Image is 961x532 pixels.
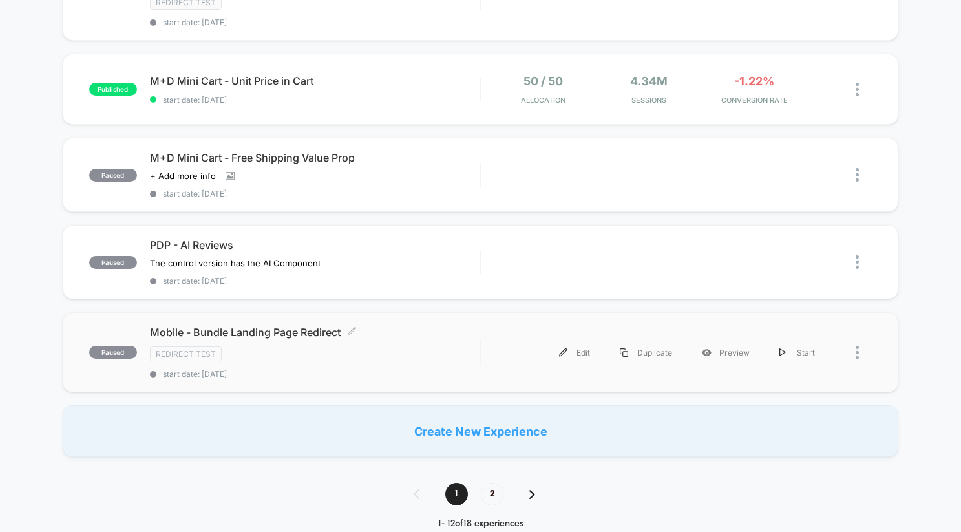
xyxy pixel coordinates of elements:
[705,96,804,105] span: CONVERSION RATE
[765,338,830,367] div: Start
[150,369,480,379] span: start date: [DATE]
[89,169,137,182] span: paused
[856,83,859,96] img: close
[687,338,765,367] div: Preview
[481,483,503,505] span: 2
[150,258,321,268] span: The control version has the AI Component
[856,168,859,182] img: close
[401,518,561,529] div: 1 - 12 of 18 experiences
[150,189,480,198] span: start date: [DATE]
[150,17,480,27] span: start date: [DATE]
[856,255,859,269] img: close
[630,74,668,88] span: 4.34M
[599,96,698,105] span: Sessions
[150,346,222,361] span: Redirect Test
[150,276,480,286] span: start date: [DATE]
[620,348,628,357] img: menu
[605,338,687,367] div: Duplicate
[89,83,137,96] span: published
[559,348,567,357] img: menu
[150,74,480,87] span: M+D Mini Cart - Unit Price in Cart
[89,346,137,359] span: paused
[150,326,480,339] span: Mobile - Bundle Landing Page Redirect
[521,96,565,105] span: Allocation
[150,171,216,181] span: + Add more info
[150,95,480,105] span: start date: [DATE]
[150,151,480,164] span: M+D Mini Cart - Free Shipping Value Prop
[63,405,899,457] div: Create New Experience
[529,490,535,499] img: pagination forward
[445,483,468,505] span: 1
[150,239,480,251] span: PDP - AI Reviews
[89,256,137,269] span: paused
[523,74,563,88] span: 50 / 50
[856,346,859,359] img: close
[779,348,786,357] img: menu
[734,74,774,88] span: -1.22%
[544,338,605,367] div: Edit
